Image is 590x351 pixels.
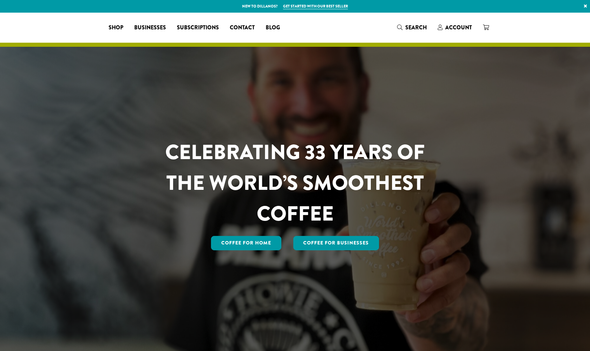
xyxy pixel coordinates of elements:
[405,24,427,31] span: Search
[293,236,379,250] a: Coffee For Businesses
[103,22,129,33] a: Shop
[145,137,445,229] h1: CELEBRATING 33 YEARS OF THE WORLD’S SMOOTHEST COFFEE
[211,236,281,250] a: Coffee for Home
[283,3,348,9] a: Get started with our best seller
[134,24,166,32] span: Businesses
[230,24,255,32] span: Contact
[177,24,219,32] span: Subscriptions
[445,24,472,31] span: Account
[266,24,280,32] span: Blog
[109,24,123,32] span: Shop
[392,22,432,33] a: Search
